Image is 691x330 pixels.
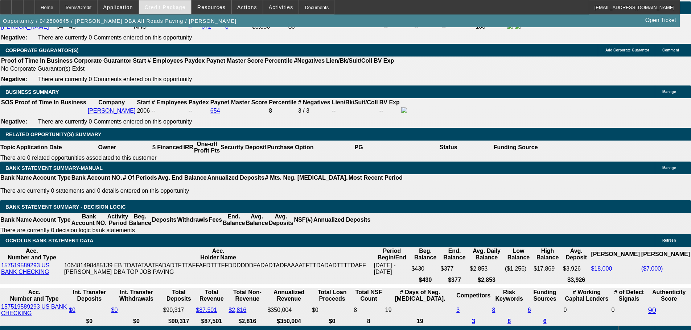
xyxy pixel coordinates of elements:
th: Security Deposit [220,141,267,154]
span: BUSINESS SUMMARY [5,89,59,95]
th: Int. Transfer Withdrawals [111,289,162,302]
p: There are currently 0 statements and 0 details entered on this opportunity [0,188,403,194]
span: There are currently 0 Comments entered on this opportunity [38,34,192,41]
th: $350,004 [267,318,311,325]
td: $90,317 [163,303,195,317]
div: 8 [269,108,296,114]
div: 3 / 3 [298,108,330,114]
span: Activities [269,4,293,10]
th: Acc. Holder Name [64,247,373,261]
a: 8 [507,318,511,324]
th: Most Recent Period [348,174,403,181]
td: 19 [385,303,455,317]
td: $3,926 [563,262,590,276]
b: Lien/Bk/Suit/Coll [332,99,378,105]
th: $0 [312,318,353,325]
th: Proof of Time In Business [1,57,73,64]
span: RELATED OPPORTUNITY(S) SUMMARY [5,131,101,137]
span: 0 [563,307,567,313]
span: Credit Package [145,4,186,10]
th: SOS [1,99,14,106]
th: Annualized Revenue [267,289,311,302]
th: Avg. End Balance [157,174,207,181]
b: Negative: [1,34,27,41]
td: No Corporate Guarantor(s) Exist [1,65,397,72]
th: Owner [62,141,152,154]
td: 8 [353,303,384,317]
span: Add Corporate Guarantor [605,48,649,52]
th: Activity Period [107,213,129,227]
td: $17,869 [533,262,562,276]
b: Negative: [1,76,27,82]
span: Bank Statement Summary - Decision Logic [5,204,126,210]
td: $377 [440,262,469,276]
b: Start [137,99,150,105]
th: Risk Keywords [491,289,526,302]
th: Bank Account NO. [71,213,107,227]
th: $ Financed [152,141,183,154]
b: BV Exp [374,58,394,64]
b: Paydex [185,58,205,64]
span: There are currently 0 Comments entered on this opportunity [38,118,192,125]
th: Status [404,141,493,154]
th: Authenticity Score [648,289,690,302]
th: Acc. Number and Type [1,289,68,302]
th: NSF(#) [293,213,313,227]
th: Application Date [16,141,62,154]
button: Credit Package [139,0,191,14]
a: 157519589293 US BANK CHECKING [1,304,67,316]
th: $2,853 [469,276,504,284]
b: BV Exp [379,99,400,105]
span: CORPORATE GUARANTOR(S) [5,47,79,53]
a: 90 [648,306,656,314]
span: -- [152,108,156,114]
th: # Days of Neg. [MEDICAL_DATA]. [385,289,455,302]
td: $430 [411,262,439,276]
th: $2,816 [228,318,266,325]
button: Activities [263,0,299,14]
a: $0 [69,307,75,313]
td: ($1,256) [505,262,532,276]
th: # Working Capital Lenders [563,289,610,302]
th: # of Detect Signals [611,289,647,302]
div: $350,004 [267,307,310,313]
th: Funding Source [493,141,538,154]
a: 654 [210,108,220,114]
b: Lien/Bk/Suit/Coll [326,58,372,64]
a: 6 [543,318,547,324]
th: # Of Periods [123,174,157,181]
b: # Employees [148,58,183,64]
td: 2006 [136,107,150,115]
th: $0 [111,318,162,325]
th: 8 [353,318,384,325]
a: ($7,000) [641,266,663,272]
a: $87,501 [196,307,217,313]
th: $430 [411,276,439,284]
td: $2,853 [469,262,504,276]
b: # Negatives [298,99,330,105]
th: Account Type [32,174,71,181]
a: $18,000 [591,266,612,272]
th: Avg. Deposit [563,247,590,261]
button: Resources [192,0,231,14]
b: Paynet Master Score [206,58,263,64]
th: End. Balance [222,213,245,227]
span: BANK STATEMENT SUMMARY-MANUAL [5,165,103,171]
th: Avg. Daily Balance [469,247,504,261]
th: 19 [385,318,455,325]
th: $377 [440,276,469,284]
b: Company [98,99,125,105]
th: Total Revenue [196,289,227,302]
th: $0 [69,318,110,325]
span: OCROLUS BANK STATEMENT DATA [5,238,93,243]
a: 157519589293 US BANK CHECKING [1,262,49,275]
th: Bank Account NO. [71,174,123,181]
span: Resources [197,4,226,10]
b: # Employees [152,99,187,105]
td: -- [379,107,400,115]
th: Period Begin/End [373,247,410,261]
th: Purchase Option [267,141,314,154]
td: -- [332,107,378,115]
a: $0 [111,307,118,313]
b: Percentile [265,58,292,64]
